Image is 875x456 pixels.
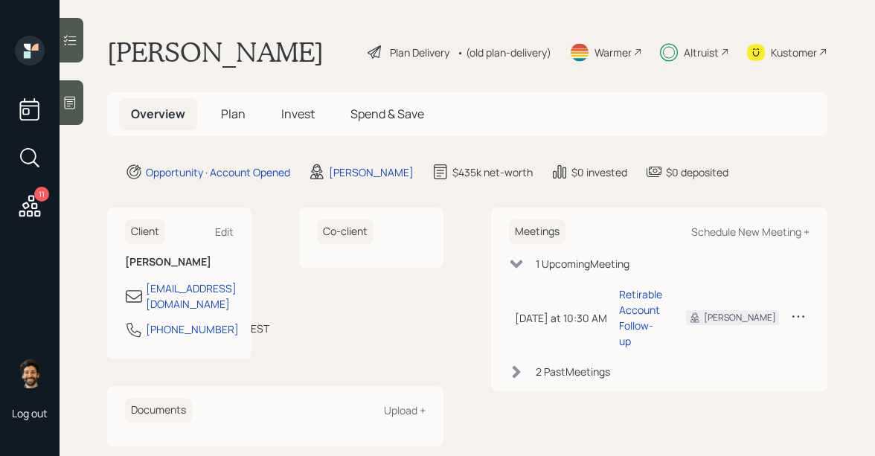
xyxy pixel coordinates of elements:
div: Plan Delivery [390,45,449,60]
div: [PERSON_NAME] [704,311,776,324]
div: Kustomer [771,45,817,60]
span: Overview [131,106,185,122]
div: Schedule New Meeting + [691,225,810,239]
div: $0 invested [571,164,627,180]
h6: Documents [125,398,192,423]
h6: Meetings [509,219,565,244]
div: [DATE] at 10:30 AM [515,310,607,326]
span: Spend & Save [350,106,424,122]
div: 2 Past Meeting s [536,364,610,379]
div: 1 Upcoming Meeting [536,256,629,272]
h6: Co-client [317,219,374,244]
div: Log out [12,406,48,420]
div: Edit [215,225,234,239]
span: Plan [221,106,246,122]
div: EST [251,321,269,336]
div: 11 [34,187,49,202]
div: • (old plan-delivery) [457,45,551,60]
h6: Client [125,219,165,244]
h6: [PERSON_NAME] [125,256,234,269]
img: eric-schwartz-headshot.png [15,359,45,388]
h1: [PERSON_NAME] [107,36,324,68]
div: $0 deposited [666,164,728,180]
div: [PERSON_NAME] [329,164,414,180]
div: Warmer [594,45,632,60]
div: Upload + [384,403,426,417]
div: $435k net-worth [452,164,533,180]
span: Invest [281,106,315,122]
div: Opportunity · Account Opened [146,164,290,180]
div: Altruist [684,45,719,60]
div: [PHONE_NUMBER] [146,321,239,337]
div: [EMAIL_ADDRESS][DOMAIN_NAME] [146,280,237,312]
div: Retirable Account Follow-up [619,286,662,349]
